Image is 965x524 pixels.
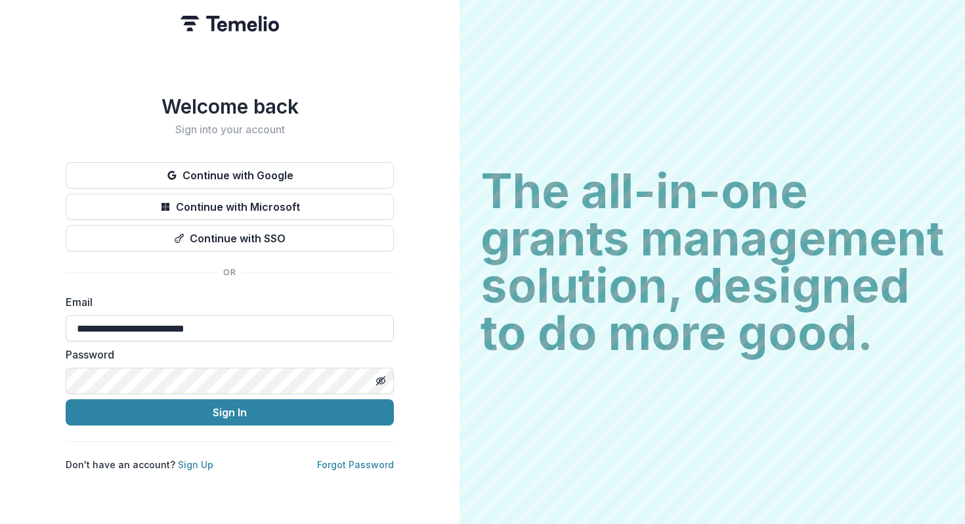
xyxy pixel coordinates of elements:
h1: Welcome back [66,95,394,118]
img: Temelio [181,16,279,32]
h2: Sign into your account [66,123,394,136]
label: Password [66,347,386,362]
button: Toggle password visibility [370,370,391,391]
a: Forgot Password [317,459,394,470]
a: Sign Up [178,459,213,470]
p: Don't have an account? [66,458,213,471]
button: Continue with SSO [66,225,394,251]
button: Continue with Microsoft [66,194,394,220]
button: Sign In [66,399,394,426]
label: Email [66,294,386,310]
button: Continue with Google [66,162,394,188]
